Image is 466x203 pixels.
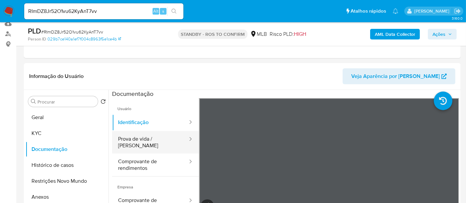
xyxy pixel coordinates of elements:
[433,29,445,39] span: Ações
[270,31,306,38] span: Risco PLD:
[393,8,398,14] a: Notificações
[343,68,455,84] button: Veja Aparência por [PERSON_NAME]
[26,141,108,157] button: Documentação
[41,29,103,35] span: # RImDZ8Jr52O1vu62KyAnT7vv
[28,26,41,36] b: PLD
[24,7,183,16] input: Pesquise usuários ou casos...
[28,36,46,42] b: Person ID
[26,125,108,141] button: KYC
[178,30,247,39] p: STANDBY - ROS TO CONFIRM
[375,29,415,39] b: AML Data Collector
[29,73,84,80] h1: Informação do Usuário
[351,68,440,84] span: Veja Aparência por [PERSON_NAME]
[47,36,121,42] a: 029b7ce140a1ef7f004c8963f5e1ce4b
[153,8,159,14] span: Alt
[26,173,108,189] button: Restrições Novo Mundo
[250,31,267,38] div: MLB
[26,157,108,173] button: Histórico de casos
[454,8,461,15] a: Sair
[162,8,164,14] span: s
[167,7,181,16] button: search-icon
[428,29,457,39] button: Ações
[294,30,306,38] span: HIGH
[37,99,95,105] input: Procurar
[452,16,463,21] span: 3.160.0
[26,109,108,125] button: Geral
[31,99,36,104] button: Procurar
[100,99,106,106] button: Retornar ao pedido padrão
[351,8,386,15] span: Atalhos rápidos
[414,8,452,14] p: erico.trevizan@mercadopago.com.br
[370,29,420,39] button: AML Data Collector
